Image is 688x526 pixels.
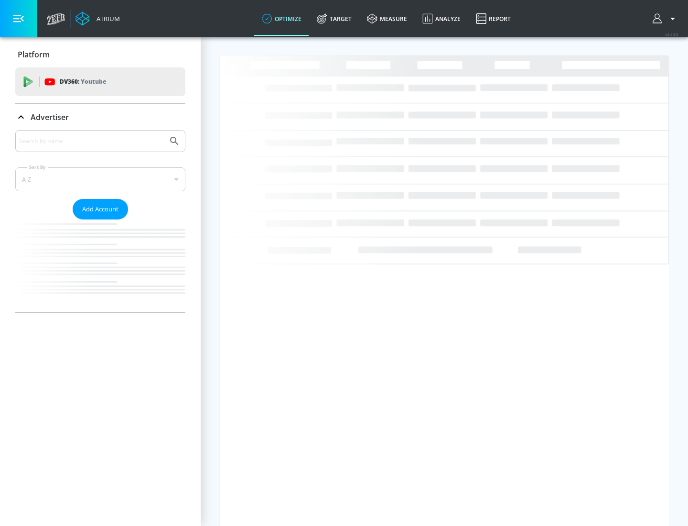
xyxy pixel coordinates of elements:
[15,130,185,312] div: Advertiser
[82,204,118,215] span: Add Account
[15,167,185,191] div: A-Z
[75,11,120,26] a: Atrium
[15,219,185,312] nav: list of Advertiser
[93,14,120,23] div: Atrium
[254,1,309,36] a: optimize
[309,1,359,36] a: Target
[665,32,678,37] span: v 4.24.0
[415,1,468,36] a: Analyze
[31,112,69,122] p: Advertiser
[359,1,415,36] a: measure
[15,104,185,131] div: Advertiser
[27,164,48,170] label: Sort By
[19,135,164,147] input: Search by name
[60,77,106,87] p: DV360:
[81,77,106,87] p: Youtube
[18,49,50,60] p: Platform
[468,1,518,36] a: Report
[15,41,185,68] div: Platform
[15,67,185,96] div: DV360: Youtube
[73,199,128,219] button: Add Account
